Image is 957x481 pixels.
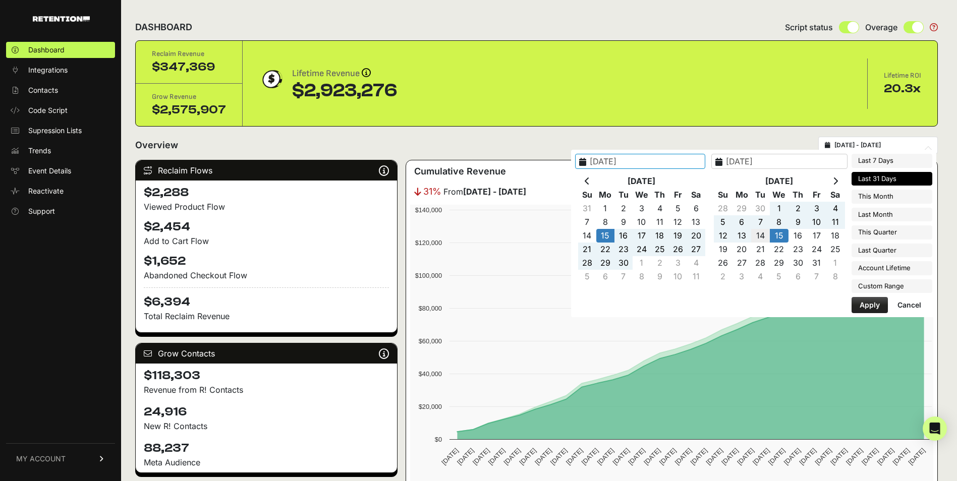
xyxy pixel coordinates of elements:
[443,186,526,198] span: From
[845,447,864,466] text: [DATE]
[852,154,932,168] li: Last 7 Days
[669,270,687,283] td: 10
[733,215,751,229] td: 6
[136,160,397,181] div: Reclaim Flows
[689,447,708,466] text: [DATE]
[642,447,662,466] text: [DATE]
[651,188,669,202] th: Th
[687,256,705,270] td: 4
[852,279,932,293] li: Custom Range
[733,188,751,202] th: Mo
[673,447,693,466] text: [DATE]
[733,229,751,243] td: 13
[714,229,733,243] td: 12
[565,447,584,466] text: [DATE]
[144,287,389,310] h4: $6,394
[578,215,596,229] td: 7
[614,215,633,229] td: 9
[770,256,789,270] td: 29
[578,270,596,283] td: 5
[259,67,284,92] img: dollar-coin-05c43ed7efb7bc0c12610022525b4bbbb207c7efeef5aecc26f025e68dcafac9.png
[714,270,733,283] td: 2
[651,243,669,256] td: 25
[596,270,614,283] td: 6
[669,256,687,270] td: 3
[614,202,633,215] td: 2
[633,270,651,283] td: 8
[614,256,633,270] td: 30
[415,272,441,279] text: $100,000
[651,229,669,243] td: 18
[770,188,789,202] th: We
[6,163,115,179] a: Event Details
[789,202,807,215] td: 2
[614,229,633,243] td: 16
[596,256,614,270] td: 29
[826,188,845,202] th: Sa
[633,188,651,202] th: We
[28,126,82,136] span: Supression Lists
[633,243,651,256] td: 24
[144,253,389,269] h4: $1,652
[28,85,58,95] span: Contacts
[463,187,526,197] strong: [DATE] - [DATE]
[6,123,115,139] a: Supression Lists
[826,215,845,229] td: 11
[135,20,192,34] h2: DASHBOARD
[440,447,460,466] text: [DATE]
[418,370,441,378] text: $40,000
[789,188,807,202] th: Th
[669,243,687,256] td: 26
[852,190,932,204] li: This Month
[418,337,441,345] text: $60,000
[770,215,789,229] td: 8
[144,201,389,213] div: Viewed Product Flow
[767,447,786,466] text: [DATE]
[875,447,895,466] text: [DATE]
[651,215,669,229] td: 11
[687,202,705,215] td: 6
[751,202,770,215] td: 30
[826,243,845,256] td: 25
[714,243,733,256] td: 19
[144,235,389,247] div: Add to Cart Flow
[852,297,888,313] button: Apply
[807,215,826,229] td: 10
[144,368,389,384] h4: $118,303
[907,447,926,466] text: [DATE]
[807,256,826,270] td: 31
[852,261,932,275] li: Account Lifetime
[687,188,705,202] th: Sa
[144,384,389,396] p: Revenue from R! Contacts
[136,343,397,364] div: Grow Contacts
[889,297,929,313] button: Cancel
[152,102,226,118] div: $2,575,907
[733,270,751,283] td: 3
[144,420,389,432] p: New R! Contacts
[751,256,770,270] td: 28
[415,239,441,247] text: $120,000
[770,229,789,243] td: 15
[595,447,615,466] text: [DATE]
[736,447,755,466] text: [DATE]
[578,229,596,243] td: 14
[152,92,226,102] div: Grow Revenue
[798,447,817,466] text: [DATE]
[751,447,771,466] text: [DATE]
[6,102,115,118] a: Code Script
[651,202,669,215] td: 4
[826,229,845,243] td: 18
[6,183,115,199] a: Reactivate
[714,256,733,270] td: 26
[651,270,669,283] td: 9
[720,447,740,466] text: [DATE]
[614,270,633,283] td: 7
[789,270,807,283] td: 6
[852,208,932,222] li: Last Month
[826,270,845,283] td: 8
[292,81,397,101] div: $2,923,276
[782,447,802,466] text: [DATE]
[144,219,389,235] h4: $2,454
[751,215,770,229] td: 7
[627,447,646,466] text: [DATE]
